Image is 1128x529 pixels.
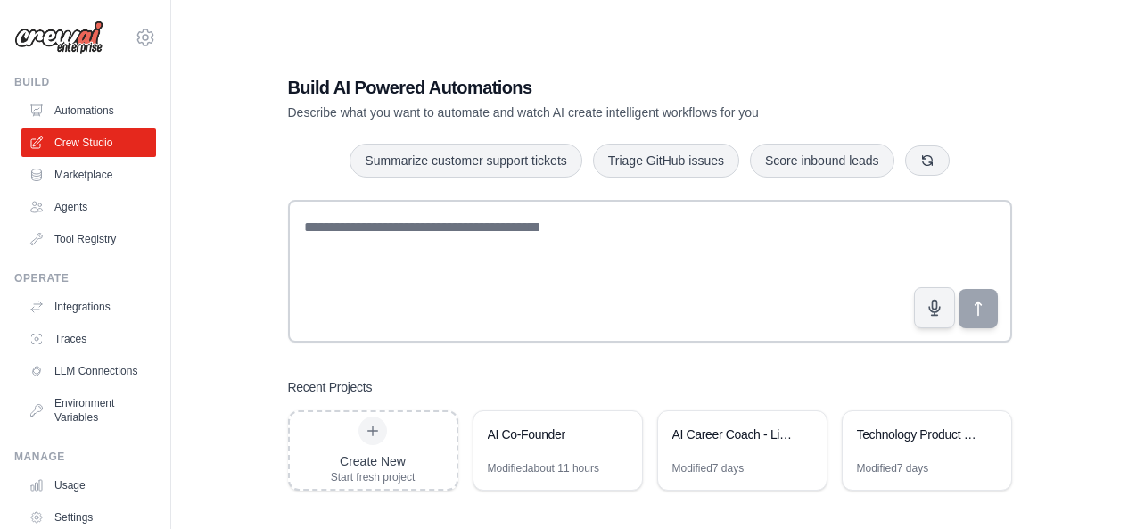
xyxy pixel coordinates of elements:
[488,461,599,475] div: Modified about 11 hours
[14,450,156,464] div: Manage
[21,193,156,221] a: Agents
[21,325,156,353] a: Traces
[21,96,156,125] a: Automations
[593,144,739,178] button: Triage GitHub issues
[750,144,894,178] button: Score inbound leads
[331,452,416,470] div: Create New
[21,357,156,385] a: LLM Connections
[21,161,156,189] a: Marketplace
[14,21,103,54] img: Logo
[672,461,745,475] div: Modified 7 days
[21,389,156,432] a: Environment Variables
[21,293,156,321] a: Integrations
[914,287,955,328] button: Click to speak your automation idea
[905,145,950,176] button: Get new suggestions
[331,470,416,484] div: Start fresh project
[21,471,156,500] a: Usage
[350,144,581,178] button: Summarize customer support tickets
[488,426,610,443] div: AI Co-Founder
[288,103,887,121] p: Describe what you want to automate and watch AI create intelligent workflows for you
[857,461,929,475] div: Modified 7 days
[672,426,795,443] div: AI Career Coach - LinkedIn & Resume Automation
[14,271,156,285] div: Operate
[857,426,979,443] div: Technology Product Research & Analysis
[1039,443,1128,529] iframe: Chat Widget
[21,128,156,157] a: Crew Studio
[288,75,887,100] h1: Build AI Powered Automations
[21,225,156,253] a: Tool Registry
[288,378,373,396] h3: Recent Projects
[14,75,156,89] div: Build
